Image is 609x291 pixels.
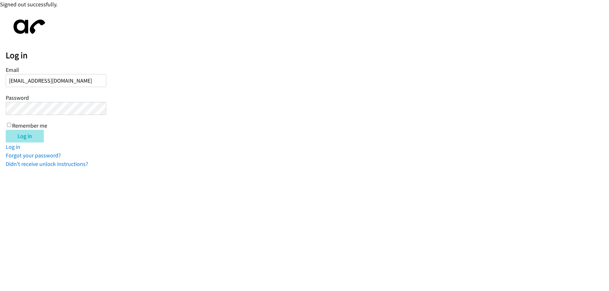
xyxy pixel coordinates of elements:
[6,66,19,73] label: Email
[6,152,61,159] a: Forgot your password?
[6,160,88,168] a: Didn't receive unlock instructions?
[6,94,29,101] label: Password
[6,14,50,39] img: aphone-8a226864a2ddd6a5e75d1ebefc011f4aa8f32683c2d82f3fb0802fe031f96514.svg
[12,122,47,129] label: Remember me
[6,50,609,61] h2: Log in
[6,130,44,142] input: Log in
[6,143,20,150] a: Log in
